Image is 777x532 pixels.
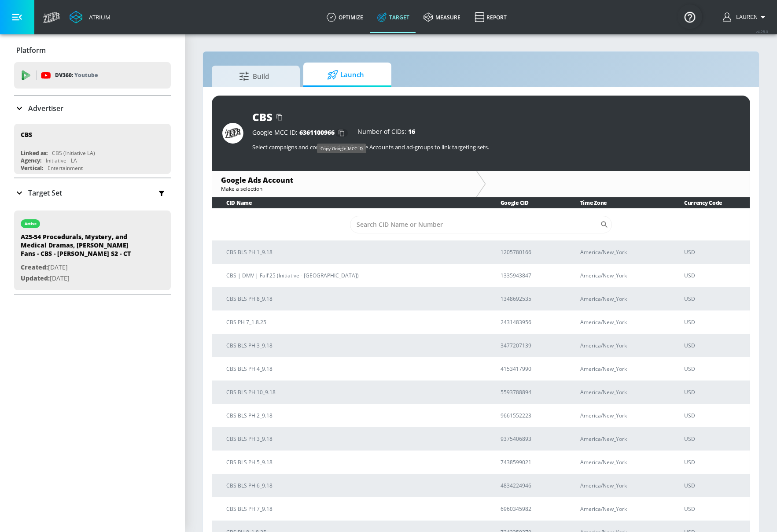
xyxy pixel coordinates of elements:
p: America/New_York [580,434,663,443]
p: America/New_York [580,318,663,327]
div: CBSLinked as:CBS (Initiative LA)Agency:Initiative - LAVertical:Entertainment [14,124,171,174]
p: 6960345982 [501,504,559,514]
div: Agency: [21,157,41,164]
span: Build [221,66,287,87]
p: 1335943847 [501,271,559,280]
p: 9375406893 [501,434,559,443]
p: America/New_York [580,458,663,467]
div: Entertainment [48,164,83,172]
p: CBS BLS PH 5_9.18 [226,458,479,467]
th: Google CID [486,197,566,208]
p: America/New_York [580,364,663,373]
p: CBS BLS PH 2_9.18 [226,411,479,420]
p: 1205780166 [501,248,559,257]
div: activeA25-54 Procedurals, Mystery, and Medical Dramas, [PERSON_NAME] Fans - CBS - [PERSON_NAME] S... [14,211,171,290]
p: CBS | DMV | Fall'25 (Initiative - [GEOGRAPHIC_DATA]) [226,271,479,280]
div: Initiative - LA [46,157,77,164]
p: Target Set [28,188,62,198]
p: CBS BLS PH 1_9.18 [226,248,479,257]
p: 2431483956 [501,318,559,327]
p: America/New_York [580,504,663,514]
div: Vertical: [21,164,43,172]
button: Open Resource Center [678,4,702,29]
p: CBS BLS PH 6_9.18 [226,481,479,490]
button: Lauren [723,12,768,22]
div: Target Set [14,178,171,207]
div: DV360: Youtube [14,62,171,89]
a: Report [468,1,514,33]
p: America/New_York [580,481,663,490]
p: USD [684,271,743,280]
p: USD [684,434,743,443]
div: Google Ads Account [221,175,468,185]
p: [DATE] [21,273,144,284]
div: Platform [14,38,171,63]
p: CBS BLS PH 3_9.18 [226,434,479,443]
p: Select campaigns and corresponding Google Accounts and ad-groups to link targeting sets. [252,143,740,151]
div: Number of CIDs: [357,129,415,137]
p: 5593788894 [501,388,559,397]
span: 16 [408,127,415,136]
div: Copy Google MCC ID [317,144,366,153]
div: Search CID Name or Number [350,216,612,233]
span: Launch [312,64,379,85]
p: Platform [16,45,46,55]
p: USD [684,481,743,490]
div: CBS [21,130,32,139]
div: Linked as: [21,149,48,157]
input: Search CID Name or Number [350,216,600,233]
div: Advertiser [14,96,171,121]
th: Time Zone [566,197,670,208]
p: DV360: [55,70,98,80]
p: USD [684,504,743,514]
p: America/New_York [580,411,663,420]
p: CBS PH 7_1.8.25 [226,318,479,327]
span: Lauren [733,14,758,20]
p: 7438599021 [501,458,559,467]
div: CBS [252,110,273,124]
a: optimize [320,1,370,33]
p: CBS BLS PH 8_9.18 [226,294,479,303]
p: USD [684,318,743,327]
th: CID Name [212,197,486,208]
p: CBS BLS PH 4_9.18 [226,364,479,373]
p: CBS BLS PH 10_9.18 [226,388,479,397]
p: CBS BLS PH 3_9.18 [226,341,479,350]
p: USD [684,364,743,373]
p: Advertiser [28,103,63,113]
p: America/New_York [580,271,663,280]
span: v 4.28.0 [756,29,768,34]
p: America/New_York [580,341,663,350]
div: Google MCC ID: [252,129,349,137]
p: Youtube [74,70,98,80]
a: Target [370,1,416,33]
p: America/New_York [580,388,663,397]
div: CBS (Initiative LA) [52,149,95,157]
div: Google Ads AccountMake a selection [212,171,476,197]
p: 1348692535 [501,294,559,303]
p: 9661552223 [501,411,559,420]
div: A25-54 Procedurals, Mystery, and Medical Dramas, [PERSON_NAME] Fans - CBS - [PERSON_NAME] S2 - CT [21,233,144,262]
p: 4834224946 [501,481,559,490]
p: America/New_York [580,248,663,257]
p: USD [684,388,743,397]
div: Atrium [85,13,110,21]
p: CBS BLS PH 7_9.18 [226,504,479,514]
p: USD [684,248,743,257]
div: Make a selection [221,185,468,192]
p: USD [684,411,743,420]
th: Currency Code [670,197,750,208]
span: Created: [21,263,48,271]
p: America/New_York [580,294,663,303]
p: USD [684,458,743,467]
div: active [25,222,37,226]
p: USD [684,294,743,303]
a: Atrium [70,11,110,24]
span: Updated: [21,274,50,282]
p: [DATE] [21,262,144,273]
span: 6361100966 [299,128,335,137]
p: 3477207139 [501,341,559,350]
p: 4153417990 [501,364,559,373]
